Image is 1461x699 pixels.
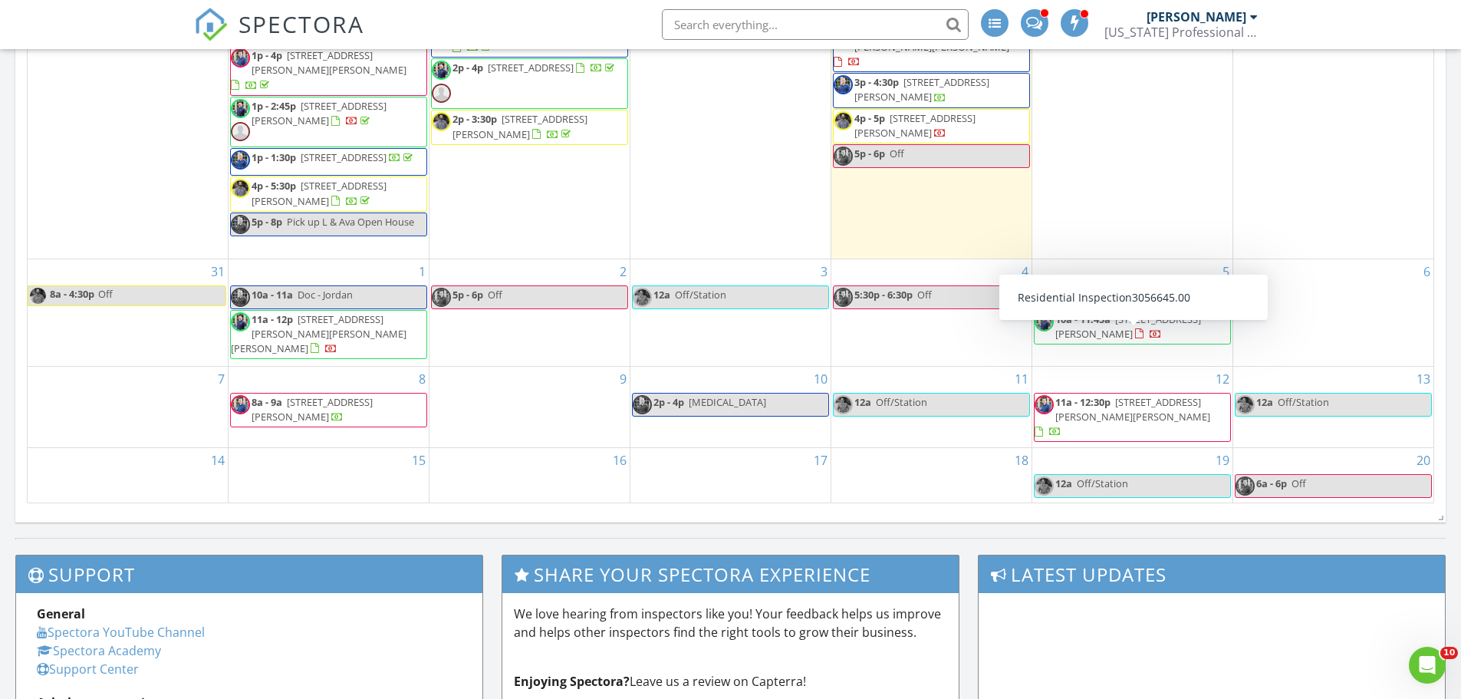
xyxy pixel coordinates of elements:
[230,393,427,427] a: 8a - 9a [STREET_ADDRESS][PERSON_NAME]
[98,287,113,301] span: Off
[834,111,853,130] img: screen_shot_20220324_at_1.36.35_pm.png
[432,112,451,131] img: screen_shot_20220324_at_1.36.35_pm.png
[1032,259,1232,366] td: Go to September 5, 2025
[230,310,427,360] a: 11a - 12p [STREET_ADDRESS][PERSON_NAME][PERSON_NAME][PERSON_NAME]
[514,672,948,691] p: Leave us a review on Capterra!
[1213,367,1232,391] a: Go to September 12, 2025
[1032,448,1232,503] td: Go to September 19, 2025
[452,112,497,126] span: 2p - 3:30p
[1034,310,1231,345] a: 10a - 11:45a [STREET_ADDRESS][PERSON_NAME]
[854,25,1009,54] span: [STREET_ADDRESS][PERSON_NAME][PERSON_NAME]
[1292,476,1306,490] span: Off
[675,288,726,302] span: Off/Station
[208,448,228,473] a: Go to September 14, 2025
[1035,476,1054,496] img: 3360318758c244379e928990402e11bb.jpeg
[432,84,451,103] img: default-user-f0147aede5fd5fa78ca7ade42f37bd4542148d508eef1c3d3ea960f66861d68b.jpg
[1213,448,1232,473] a: Go to September 19, 2025
[231,312,406,355] span: [STREET_ADDRESS][PERSON_NAME][PERSON_NAME][PERSON_NAME]
[252,99,387,127] a: 1p - 2:45p [STREET_ADDRESS][PERSON_NAME]
[633,395,652,414] img: tpi_website_shots3.jpg
[298,288,353,302] span: Doc - Jordan
[231,48,250,68] img: tpi_website_shots7.jpg
[1055,395,1210,424] span: [STREET_ADDRESS][PERSON_NAME][PERSON_NAME]
[610,448,630,473] a: Go to September 16, 2025
[231,48,406,91] a: 1p - 4p [STREET_ADDRESS][PERSON_NAME][PERSON_NAME]
[252,179,387,207] span: [STREET_ADDRESS][PERSON_NAME]
[1035,395,1054,414] img: tpi_website_shots7.jpg
[252,395,282,409] span: 8a - 9a
[818,259,831,284] a: Go to September 3, 2025
[630,448,831,503] td: Go to September 17, 2025
[215,367,228,391] a: Go to September 7, 2025
[502,556,959,593] h3: Share Your Spectora Experience
[429,259,630,366] td: Go to September 2, 2025
[231,150,250,170] img: tpi_website_shots3.jpg
[1035,288,1054,307] img: 3360318758c244379e928990402e11bb.jpeg
[1055,312,1111,326] span: 10a - 11:45a
[1035,395,1210,438] a: 11a - 12:30p [STREET_ADDRESS][PERSON_NAME][PERSON_NAME]
[1413,367,1433,391] a: Go to September 13, 2025
[854,111,885,125] span: 4p - 5p
[252,179,296,193] span: 4p - 5:30p
[230,176,427,211] a: 4p - 5:30p [STREET_ADDRESS][PERSON_NAME]
[452,288,483,302] span: 5p - 6p
[1232,259,1433,366] td: Go to September 6, 2025
[239,8,364,40] span: SPECTORA
[231,215,250,234] img: tpi_website_shots3.jpg
[854,288,913,302] span: 5:30p - 6:30p
[979,556,1445,593] h3: Latest Updates
[229,366,429,448] td: Go to September 8, 2025
[1077,288,1128,302] span: Off/Station
[252,99,387,127] span: [STREET_ADDRESS][PERSON_NAME]
[854,395,871,409] span: 12a
[252,215,282,229] span: 5p - 8p
[416,367,429,391] a: Go to September 8, 2025
[1055,288,1072,302] span: 12a
[876,395,927,409] span: Off/Station
[208,259,228,284] a: Go to August 31, 2025
[229,259,429,366] td: Go to September 1, 2025
[252,312,293,326] span: 11a - 12p
[617,259,630,284] a: Go to September 2, 2025
[633,288,652,307] img: 3360318758c244379e928990402e11bb.jpeg
[1055,312,1201,341] a: 10a - 11:45a [STREET_ADDRESS][PERSON_NAME]
[630,366,831,448] td: Go to September 10, 2025
[409,448,429,473] a: Go to September 15, 2025
[1055,312,1201,341] span: [STREET_ADDRESS][PERSON_NAME]
[416,259,429,284] a: Go to September 1, 2025
[28,286,48,305] img: screen_shot_20220324_at_1.36.35_pm.png
[1413,448,1433,473] a: Go to September 20, 2025
[833,73,1030,107] a: 3p - 4:30p [STREET_ADDRESS][PERSON_NAME]
[1440,647,1458,659] span: 10
[1077,476,1128,490] span: Off/Station
[230,148,427,176] a: 1p - 1:30p [STREET_ADDRESS]
[452,112,587,140] span: [STREET_ADDRESS][PERSON_NAME]
[252,288,293,302] span: 10a - 11a
[252,48,406,77] span: [STREET_ADDRESS][PERSON_NAME][PERSON_NAME]
[834,75,853,94] img: tpi_website_shots3.jpg
[1032,366,1232,448] td: Go to September 12, 2025
[1055,395,1111,409] span: 11a - 12:30p
[252,395,373,424] span: [STREET_ADDRESS][PERSON_NAME]
[452,61,483,74] span: 2p - 4p
[252,150,296,164] span: 1p - 1:30p
[1035,312,1054,331] img: tpi_website_shots9.jpg
[252,395,373,424] a: 8a - 9a [STREET_ADDRESS][PERSON_NAME]
[432,61,451,80] img: tpi_website_shots9.jpg
[28,366,229,448] td: Go to September 7, 2025
[1256,395,1273,409] span: 12a
[37,624,205,641] a: Spectora YouTube Channel
[1420,259,1433,284] a: Go to September 6, 2025
[429,448,630,503] td: Go to September 16, 2025
[28,448,229,503] td: Go to September 14, 2025
[854,111,976,140] span: [STREET_ADDRESS][PERSON_NAME]
[854,75,899,89] span: 3p - 4:30p
[488,61,574,74] span: [STREET_ADDRESS]
[831,366,1032,448] td: Go to September 11, 2025
[1034,393,1231,443] a: 11a - 12:30p [STREET_ADDRESS][PERSON_NAME][PERSON_NAME]
[1278,395,1329,409] span: Off/Station
[630,259,831,366] td: Go to September 3, 2025
[834,395,853,414] img: 3360318758c244379e928990402e11bb.jpeg
[1012,367,1032,391] a: Go to September 11, 2025
[834,147,853,166] img: tpi_website_shots7.jpg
